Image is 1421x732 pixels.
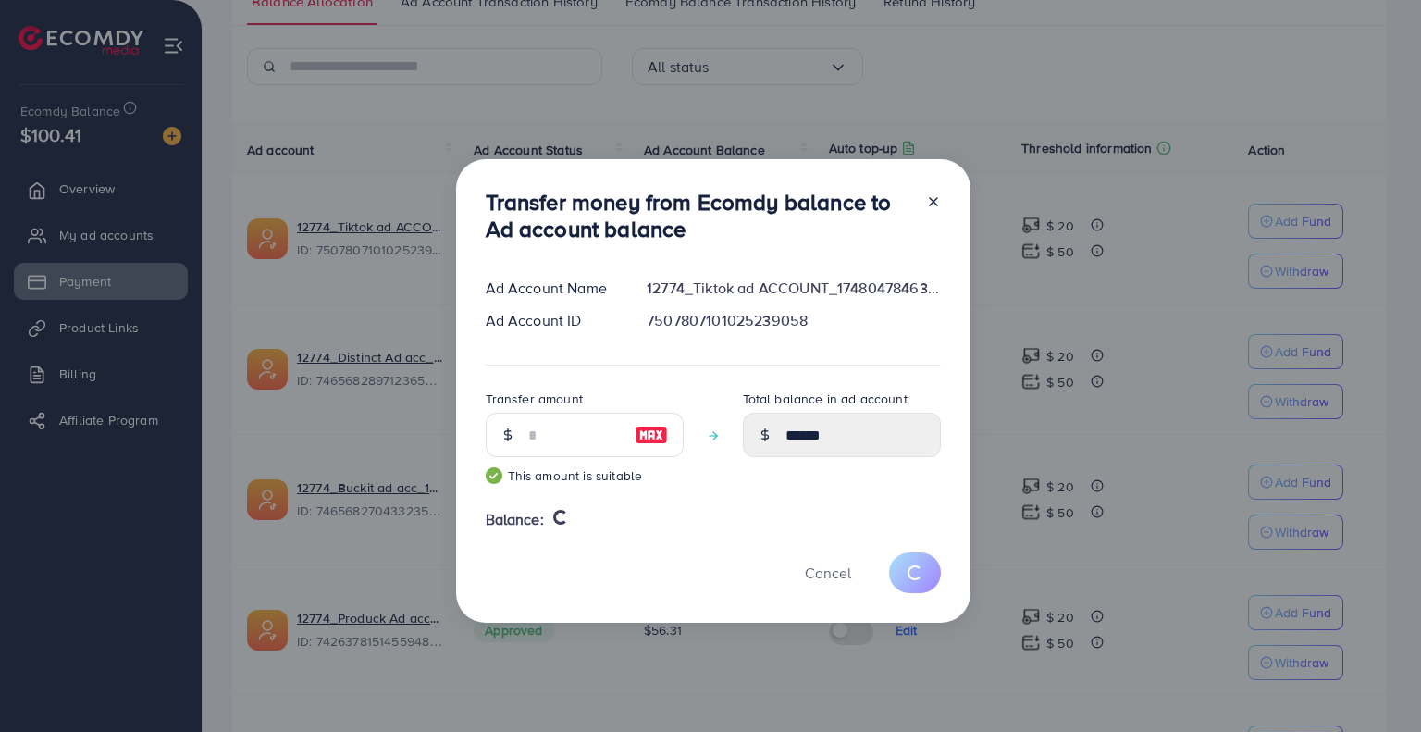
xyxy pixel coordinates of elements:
[471,278,633,299] div: Ad Account Name
[782,552,874,592] button: Cancel
[486,509,544,530] span: Balance:
[635,424,668,446] img: image
[632,310,955,331] div: 7507807101025239058
[743,390,908,408] label: Total balance in ad account
[471,310,633,331] div: Ad Account ID
[486,390,583,408] label: Transfer amount
[1342,649,1407,718] iframe: Chat
[486,466,684,485] small: This amount is suitable
[632,278,955,299] div: 12774_Tiktok ad ACCOUNT_1748047846338
[486,189,911,242] h3: Transfer money from Ecomdy balance to Ad account balance
[805,563,851,583] span: Cancel
[486,467,502,484] img: guide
